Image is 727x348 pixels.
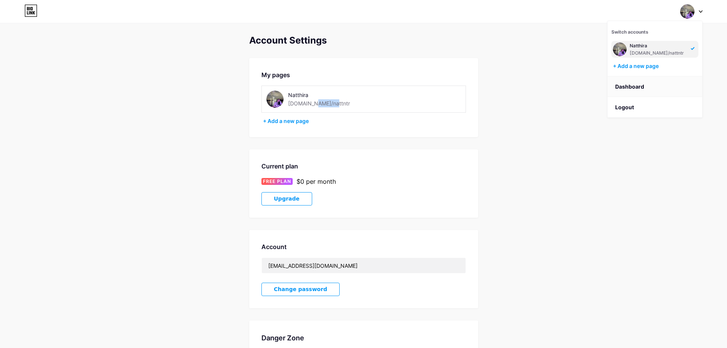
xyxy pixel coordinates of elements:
[288,91,370,99] div: Natthira
[261,192,312,206] button: Upgrade
[263,117,466,125] div: + Add a new page
[630,43,686,49] div: Natthira
[274,196,300,202] span: Upgrade
[261,333,466,343] div: Danger Zone
[249,35,478,46] div: Account Settings
[261,162,466,171] div: Current plan
[613,42,627,56] img: nattkkh
[274,286,327,293] span: Change password
[261,242,466,251] div: Account
[263,178,291,185] span: FREE PLAN
[261,283,340,296] button: Change password
[613,62,698,70] div: + Add a new page
[266,91,284,108] img: nattntr
[297,177,336,186] div: $0 per month
[608,76,702,97] a: Dashboard
[262,258,466,273] input: Email
[680,4,695,19] img: nattkkh
[288,99,350,107] div: [DOMAIN_NAME]/nattntr
[611,29,648,35] span: Switch accounts
[261,70,466,79] div: My pages
[608,97,702,118] li: Logout
[630,50,686,56] div: [DOMAIN_NAME]/nattntr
